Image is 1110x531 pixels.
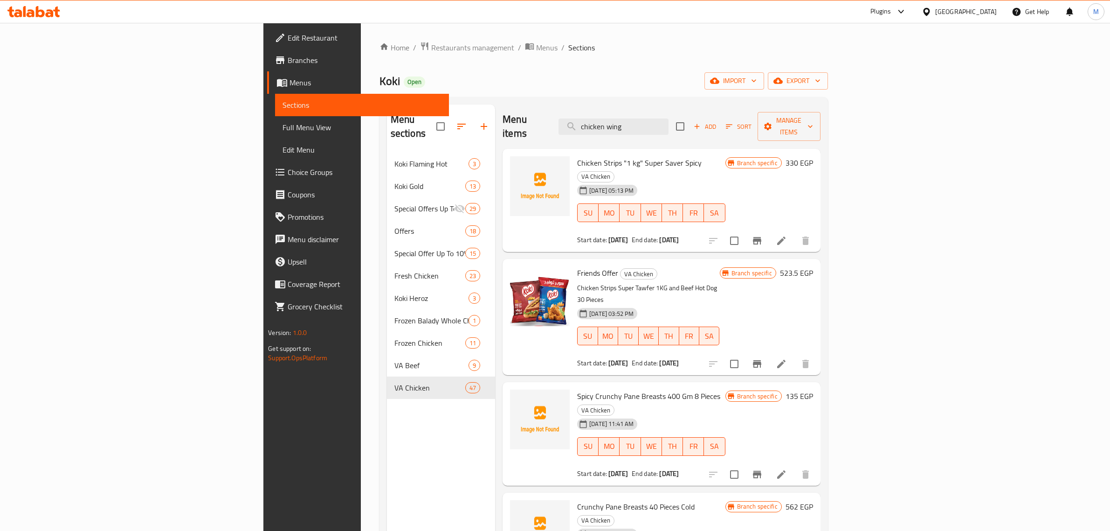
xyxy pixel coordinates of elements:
div: VA Chicken [620,268,657,279]
span: End date: [632,357,658,369]
span: VA Chicken [620,269,657,279]
button: SU [577,327,598,345]
span: Spicy Crunchy Pane Breasts 400 Gm 8 Pieces [577,389,720,403]
b: [DATE] [608,357,628,369]
a: Menus [267,71,449,94]
img: Spicy Crunchy Pane Breasts 400 Gm 8 Pieces [510,390,570,449]
span: VA Chicken [578,515,614,526]
span: Full Menu View [283,122,441,133]
b: [DATE] [659,468,679,480]
button: export [768,72,828,90]
div: Koki Gold13 [387,175,496,197]
h6: 523.5 EGP [780,266,813,279]
span: End date: [632,468,658,480]
span: SA [703,329,716,343]
span: 29 [466,204,480,213]
a: Coupons [267,183,449,206]
a: Branches [267,49,449,71]
img: Chicken Strips "1 kg" Super Saver Spicy [510,156,570,216]
span: Branch specific [733,502,781,511]
div: items [469,360,480,371]
div: items [465,203,480,214]
a: Upsell [267,251,449,273]
span: Menus [536,42,558,53]
span: Upsell [288,256,441,267]
span: SA [708,440,721,453]
span: import [712,75,757,87]
span: 23 [466,272,480,280]
div: VA Chicken [577,405,614,416]
div: items [465,248,480,259]
button: SU [577,203,599,222]
button: delete [794,463,817,486]
span: Select to update [724,354,744,374]
a: Coverage Report [267,273,449,295]
button: MO [599,437,620,456]
div: VA Chicken [577,515,614,526]
span: TH [666,440,679,453]
span: SA [708,206,721,220]
span: Grocery Checklist [288,301,441,312]
span: Branch specific [733,392,781,401]
b: [DATE] [608,234,628,246]
span: Branches [288,55,441,66]
button: delete [794,230,817,252]
span: Fresh Chicken [394,270,465,281]
a: Edit menu item [776,358,787,370]
a: Sections [275,94,449,116]
span: TU [623,206,637,220]
input: search [558,119,669,135]
span: Manage items [765,115,813,138]
button: Branch-specific-item [746,463,768,486]
span: Add item [690,119,720,134]
button: TU [618,327,638,345]
a: Menus [525,42,558,54]
span: Friends Offer [577,266,618,280]
button: SA [704,203,725,222]
button: Sort [724,119,754,134]
span: export [775,75,820,87]
span: Select to update [724,231,744,251]
span: MO [602,329,614,343]
span: Menus [290,77,441,88]
span: Select section [670,117,690,136]
div: VA Beef9 [387,354,496,377]
div: VA Beef [394,360,469,371]
span: Special Offer Up To 10% Off [394,248,465,259]
span: TU [623,440,637,453]
span: SU [581,206,595,220]
button: delete [794,353,817,375]
span: FR [687,206,700,220]
h2: Menu items [503,112,547,140]
button: WE [641,437,662,456]
button: SA [699,327,719,345]
span: 11 [466,339,480,348]
span: Sort items [720,119,758,134]
h6: 330 EGP [786,156,813,169]
button: WE [641,203,662,222]
span: Branch specific [728,269,776,278]
a: Edit Restaurant [267,27,449,49]
div: Frozen Chicken11 [387,332,496,354]
button: SU [577,437,599,456]
span: Sections [283,99,441,111]
span: 1 [469,316,480,325]
span: TH [666,206,679,220]
a: Promotions [267,206,449,228]
span: Chicken Strips "1 kg" Super Saver Spicy [577,156,702,170]
span: Add [692,121,717,132]
span: Frozen Chicken [394,337,465,349]
span: Choice Groups [288,167,441,178]
a: Edit Menu [275,139,449,161]
button: TH [659,327,679,345]
span: 47 [466,384,480,392]
span: M [1093,7,1099,17]
a: Menu disclaimer [267,228,449,251]
span: 9 [469,361,480,370]
span: Start date: [577,468,607,480]
span: VA Chicken [394,382,465,393]
span: 3 [469,160,480,168]
span: WE [645,206,658,220]
span: Get support on: [268,342,311,355]
span: Version: [268,327,291,339]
